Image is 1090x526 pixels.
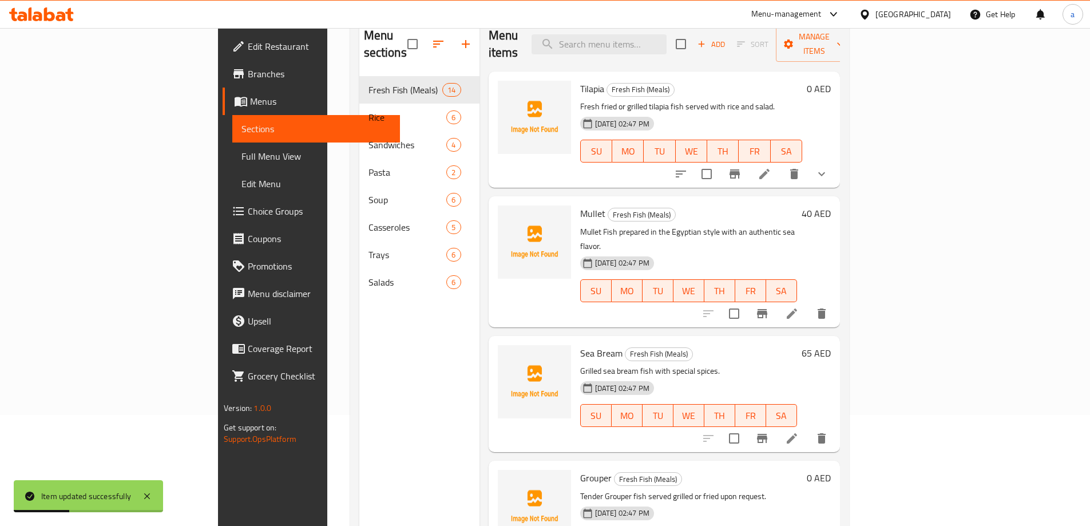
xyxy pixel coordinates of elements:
[712,143,734,160] span: TH
[807,470,831,486] h6: 0 AED
[676,140,707,163] button: WE
[224,401,252,416] span: Version:
[580,364,797,378] p: Grilled sea bream fish with special spices.
[248,232,391,246] span: Coupons
[802,205,831,222] h6: 40 AED
[751,7,822,21] div: Menu-management
[232,170,400,197] a: Edit Menu
[771,283,792,299] span: SA
[368,193,447,207] div: Soup
[223,197,400,225] a: Choice Groups
[735,279,766,302] button: FR
[241,149,391,163] span: Full Menu View
[248,39,391,53] span: Edit Restaurant
[223,33,400,60] a: Edit Restaurant
[223,60,400,88] a: Branches
[248,287,391,300] span: Menu disclaimer
[368,275,447,289] span: Salads
[785,30,843,58] span: Manage items
[612,140,644,163] button: MO
[580,279,612,302] button: SU
[647,283,669,299] span: TU
[359,213,479,241] div: Casseroles5
[695,162,719,186] span: Select to update
[223,362,400,390] a: Grocery Checklist
[580,345,623,362] span: Sea Bream
[607,83,674,96] span: Fresh Fish (Meals)
[625,347,693,361] div: Fresh Fish (Meals)
[722,302,746,326] span: Select to update
[359,72,479,300] nav: Menu sections
[735,404,766,427] button: FR
[241,177,391,191] span: Edit Menu
[771,140,802,163] button: SA
[442,83,461,97] div: items
[785,432,799,445] a: Edit menu item
[359,268,479,296] div: Salads6
[607,83,675,97] div: Fresh Fish (Meals)
[612,404,643,427] button: MO
[368,110,447,124] div: Rice
[223,225,400,252] a: Coupons
[740,283,762,299] span: FR
[498,81,571,154] img: Tilapia
[248,314,391,328] span: Upsell
[248,342,391,355] span: Coverage Report
[446,248,461,262] div: items
[232,115,400,143] a: Sections
[447,277,460,288] span: 6
[643,279,673,302] button: TU
[709,408,731,424] span: TH
[815,167,829,181] svg: Show Choices
[368,83,443,97] span: Fresh Fish (Meals)
[580,140,612,163] button: SU
[359,159,479,186] div: Pasta2
[807,81,831,97] h6: 0 AED
[446,275,461,289] div: items
[401,32,425,56] span: Select all sections
[248,67,391,81] span: Branches
[359,104,479,131] div: Rice6
[447,167,460,178] span: 2
[590,118,654,129] span: [DATE] 02:47 PM
[250,94,391,108] span: Menus
[425,30,452,58] span: Sort sections
[223,252,400,280] a: Promotions
[224,420,276,435] span: Get support on:
[766,404,797,427] button: SA
[241,122,391,136] span: Sections
[643,404,673,427] button: TU
[580,489,802,504] p: Tender Grouper fish served grilled or fried upon request.
[776,26,853,62] button: Manage items
[580,404,612,427] button: SU
[722,426,746,450] span: Select to update
[758,167,771,181] a: Edit menu item
[696,38,727,51] span: Add
[447,250,460,260] span: 6
[808,425,835,452] button: delete
[673,404,704,427] button: WE
[447,195,460,205] span: 6
[248,369,391,383] span: Grocery Checklist
[730,35,776,53] span: Select section first
[693,35,730,53] span: Add item
[359,241,479,268] div: Trays6
[223,88,400,115] a: Menus
[721,160,748,188] button: Branch-specific-item
[368,138,447,152] span: Sandwiches
[693,35,730,53] button: Add
[253,401,271,416] span: 1.0.0
[748,300,776,327] button: Branch-specific-item
[678,408,700,424] span: WE
[585,143,608,160] span: SU
[616,283,638,299] span: MO
[608,208,676,222] div: Fresh Fish (Meals)
[580,205,605,222] span: Mullet
[368,165,447,179] span: Pasta
[248,204,391,218] span: Choice Groups
[368,248,447,262] div: Trays
[447,140,460,151] span: 4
